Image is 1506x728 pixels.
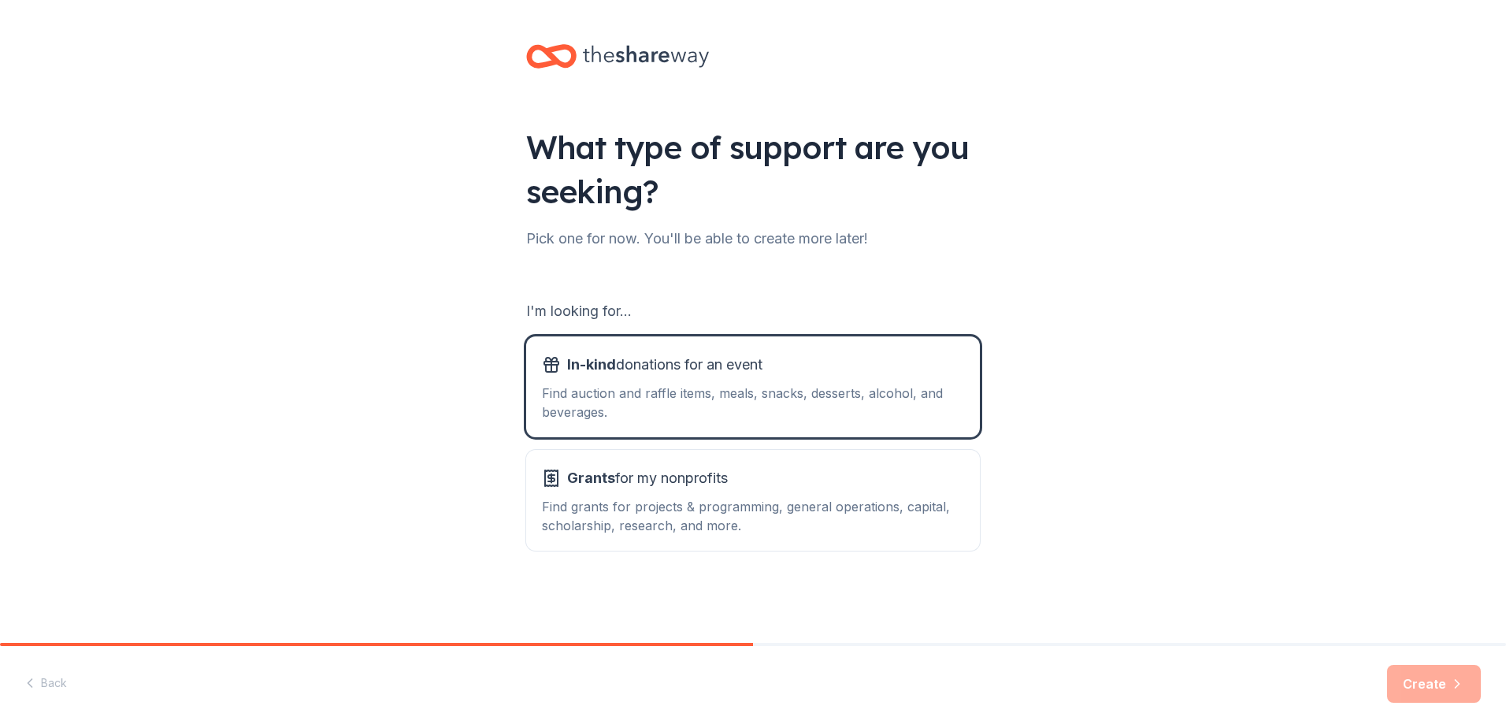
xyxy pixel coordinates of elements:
span: Grants [567,470,615,486]
button: In-kinddonations for an eventFind auction and raffle items, meals, snacks, desserts, alcohol, and... [526,336,980,437]
div: Find grants for projects & programming, general operations, capital, scholarship, research, and m... [542,497,964,535]
span: for my nonprofits [567,466,728,491]
div: Pick one for now. You'll be able to create more later! [526,226,980,251]
div: Find auction and raffle items, meals, snacks, desserts, alcohol, and beverages. [542,384,964,422]
span: In-kind [567,356,616,373]
button: Grantsfor my nonprofitsFind grants for projects & programming, general operations, capital, schol... [526,450,980,551]
div: What type of support are you seeking? [526,125,980,214]
div: I'm looking for... [526,299,980,324]
span: donations for an event [567,352,762,377]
